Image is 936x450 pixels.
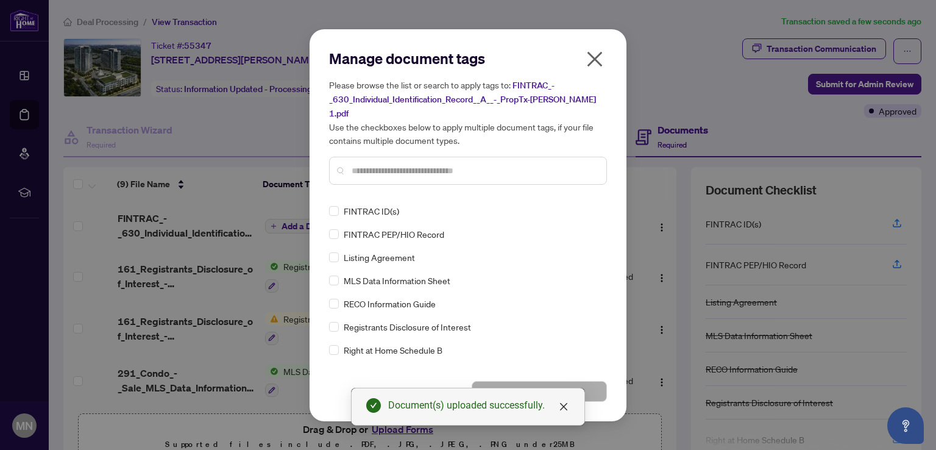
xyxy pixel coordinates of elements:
[344,297,436,310] span: RECO Information Guide
[329,80,596,119] span: FINTRAC_-_630_Individual_Identification_Record__A__-_PropTx-[PERSON_NAME] 1.pdf
[383,382,410,401] span: Cancel
[329,381,464,402] button: Cancel
[344,274,450,287] span: MLS Data Information Sheet
[585,49,604,69] span: close
[329,49,607,68] h2: Manage document tags
[388,398,570,413] div: Document(s) uploaded successfully.
[329,78,607,147] h5: Please browse the list or search to apply tags to: Use the checkboxes below to apply multiple doc...
[887,407,924,444] button: Open asap
[344,343,442,357] span: Right at Home Schedule B
[557,400,570,413] a: Close
[344,251,415,264] span: Listing Agreement
[472,381,607,402] button: Save
[344,227,444,241] span: FINTRAC PEP/HIO Record
[559,402,569,412] span: close
[344,204,399,218] span: FINTRAC ID(s)
[344,320,471,334] span: Registrants Disclosure of Interest
[366,398,381,413] span: check-circle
